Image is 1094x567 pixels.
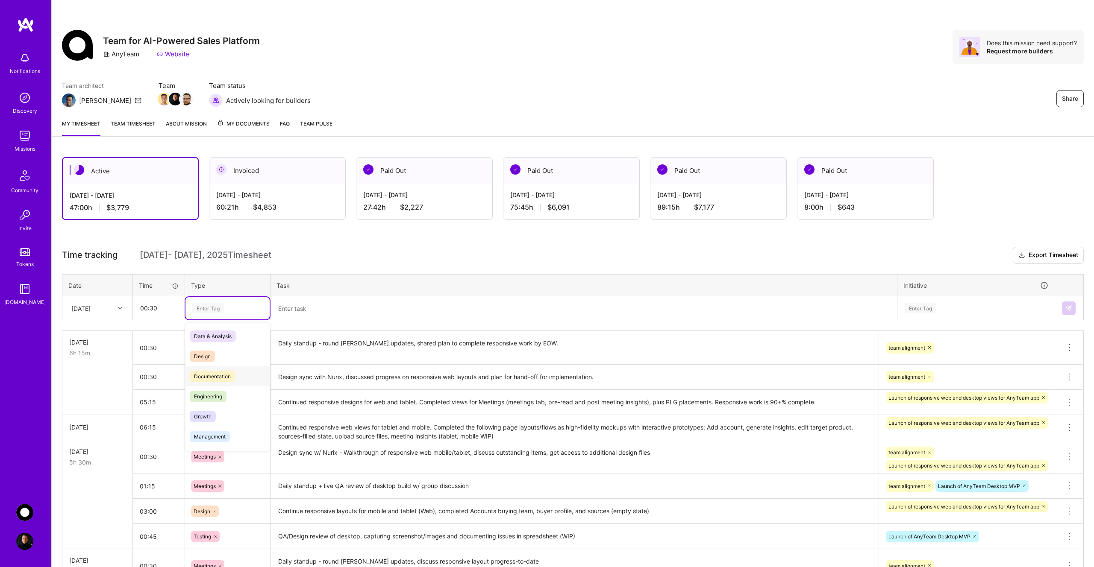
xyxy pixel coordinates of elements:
span: Growth [190,411,216,422]
div: Paid Out [503,158,639,184]
i: icon Mail [135,97,141,104]
div: 75:45 h [510,203,632,212]
span: $3,779 [106,203,129,212]
img: guide book [16,281,33,298]
a: User Avatar [14,533,35,550]
div: Request more builders [987,47,1077,55]
div: [DATE] [69,423,126,432]
textarea: Design sync w/ Nurix - Walkthrough of responsive web mobile/tablet, discuss outstanding items, ge... [271,441,878,473]
span: Management [190,431,230,442]
div: [DATE] [71,304,91,313]
button: Share [1056,90,1084,107]
span: Actively looking for builders [226,96,311,105]
div: [DOMAIN_NAME] [4,298,46,307]
i: icon Chevron [118,306,122,310]
img: Paid Out [804,164,815,175]
span: Time tracking [62,250,118,260]
a: AnyTeam: Team for AI-Powered Sales Platform [14,504,35,521]
img: Team Architect [62,94,76,107]
img: teamwork [16,127,33,144]
span: $4,853 [253,203,276,212]
span: Documentation [190,371,235,382]
textarea: Design sync with Nurix, discussed progress on responsive web layouts and plan for hand-off for im... [271,365,878,389]
a: Team timesheet [111,119,156,136]
span: Meetings [194,483,216,489]
span: team alignment [888,483,925,489]
span: [DATE] - [DATE] , 2025 Timesheet [140,250,271,260]
img: Paid Out [363,164,373,175]
div: Active [63,158,198,184]
div: AnyTeam [103,50,139,58]
div: Paid Out [650,158,786,184]
img: AnyTeam: Team for AI-Powered Sales Platform [16,504,33,521]
input: HH:MM [133,336,185,359]
span: Data & Analysis [190,330,236,342]
textarea: Continued responsive designs for web and tablet. Completed views for Meetings (meetings tab, pre-... [271,391,878,414]
textarea: Continue responsive layouts for mobile and tablet (Web), completed Accounts buying team, buyer pr... [271,500,878,523]
span: Engineering [190,391,226,402]
span: team alignment [888,345,925,351]
img: tokens [20,248,30,256]
img: Actively looking for builders [209,94,223,107]
span: Launch of AnyTeam Desktop MVP [888,533,970,540]
span: Launch of responsive web and desktop views for AnyTeam app [888,395,1039,401]
div: [DATE] [69,556,126,565]
img: Paid Out [510,164,521,175]
a: My timesheet [62,119,100,136]
input: HH:MM [133,391,185,413]
img: discovery [16,89,33,106]
span: team alignment [888,374,925,380]
th: Date [62,274,133,296]
div: [DATE] [69,447,126,456]
a: Team Member Avatar [170,92,181,106]
div: [DATE] - [DATE] [657,190,779,199]
div: [DATE] - [DATE] [216,190,338,199]
div: [DATE] - [DATE] [70,191,191,200]
span: $6,091 [547,203,570,212]
input: HH:MM [133,416,185,438]
div: Invoiced [209,158,345,184]
img: Submit [1065,305,1072,312]
a: My Documents [217,119,270,136]
span: Design [194,508,210,514]
a: Team Member Avatar [181,92,192,106]
span: $7,177 [694,203,714,212]
div: [DATE] - [DATE] [363,190,485,199]
div: Paid Out [356,158,492,184]
div: Enter Tag [192,301,224,315]
span: team alignment [888,449,925,456]
th: Task [271,274,897,296]
input: HH:MM [133,297,184,319]
img: User Avatar [16,533,33,550]
img: Avatar [959,37,980,57]
div: Tokens [16,260,34,269]
span: Team architect [62,81,141,90]
textarea: Daily standup - round [PERSON_NAME] updates, shared plan to complete responsive work by EOW. [271,332,878,364]
div: Missions [15,144,35,153]
img: Company Logo [62,30,93,61]
img: bell [16,50,33,67]
input: HH:MM [133,365,185,388]
div: Time [139,281,179,290]
span: $2,227 [400,203,423,212]
div: [DATE] - [DATE] [510,190,632,199]
div: 5h 30m [69,458,126,467]
img: Team Member Avatar [158,93,171,105]
button: Export Timesheet [1013,247,1084,264]
div: [DATE] - [DATE] [804,190,926,199]
img: logo [17,17,34,32]
span: $643 [838,203,855,212]
input: HH:MM [133,445,185,468]
textarea: Daily standup + live QA review of desktop build w/ group discussion [271,474,878,498]
img: Paid Out [657,164,668,175]
div: [PERSON_NAME] [79,96,131,105]
textarea: QA/Design review of desktop, capturing screenshot/images and documenting issues in spreadsheet (WIP) [271,525,878,548]
input: HH:MM [133,525,185,548]
a: Team Member Avatar [159,92,170,106]
span: Launch of responsive web and desktop views for AnyTeam app [888,462,1039,469]
div: Initiative [903,281,1049,290]
textarea: Continued responsive web views for tablet and mobile. Completed the following page layouts/flows ... [271,416,878,439]
img: Invoiced [216,164,226,175]
div: Community [11,186,38,195]
input: HH:MM [133,500,185,523]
